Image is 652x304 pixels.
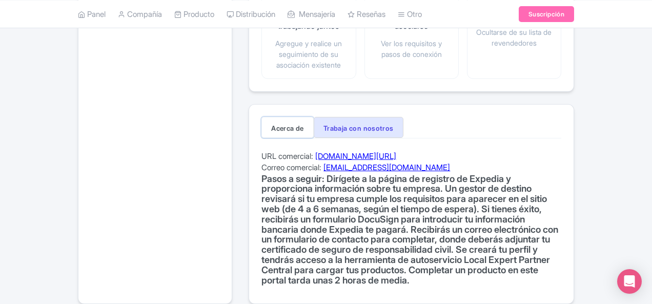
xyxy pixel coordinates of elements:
[519,6,574,22] a: Suscripción
[407,9,422,18] font: Otro
[236,9,275,18] font: Distribución
[323,124,394,132] font: Trabaja con nosotros
[261,163,321,172] font: Correo comercial:
[314,117,403,137] button: Trabaja con nosotros
[271,124,304,132] font: Acerca de
[388,9,436,31] font: Interesado en asociarse
[299,9,335,18] font: Mensajería
[357,9,385,18] font: Reseñas
[381,39,442,58] font: Ver los requisitos y pasos de conexión
[323,163,450,172] a: [EMAIL_ADDRESS][DOMAIN_NAME]
[617,269,642,294] div: Abrir Intercom Messenger
[275,39,342,69] font: Agregue y realice un seguimiento de su asociación existente
[315,151,396,161] a: [DOMAIN_NAME][URL]
[261,151,313,161] font: URL comercial:
[261,173,558,286] font: Pasos a seguir: Dirígete a la página de registro de Expedia y proporciona información sobre tu em...
[476,28,552,47] font: Ocultarse de su lista de revendedores
[127,9,162,18] font: Compañía
[184,9,214,18] font: Producto
[261,117,314,137] button: Acerca de
[87,9,106,18] font: Panel
[278,9,339,31] font: Ya estamos trabajando juntos
[528,10,564,17] font: Suscripción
